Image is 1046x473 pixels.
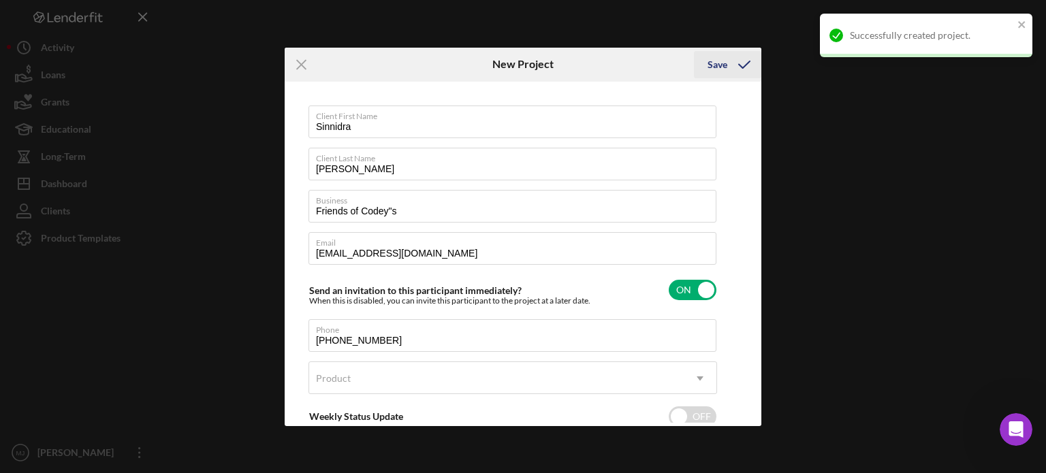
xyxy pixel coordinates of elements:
[708,51,727,78] div: Save
[316,191,716,206] label: Business
[316,106,716,121] label: Client First Name
[316,148,716,163] label: Client Last Name
[316,373,351,384] div: Product
[309,410,403,422] label: Weekly Status Update
[309,284,522,296] label: Send an invitation to this participant immediately?
[316,233,716,248] label: Email
[1000,413,1032,446] iframe: Intercom live chat
[492,58,554,70] h6: New Project
[694,51,761,78] button: Save
[316,320,716,335] label: Phone
[850,30,1013,41] div: Successfully created project.
[309,296,590,306] div: When this is disabled, you can invite this participant to the project at a later date.
[1017,19,1027,32] button: close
